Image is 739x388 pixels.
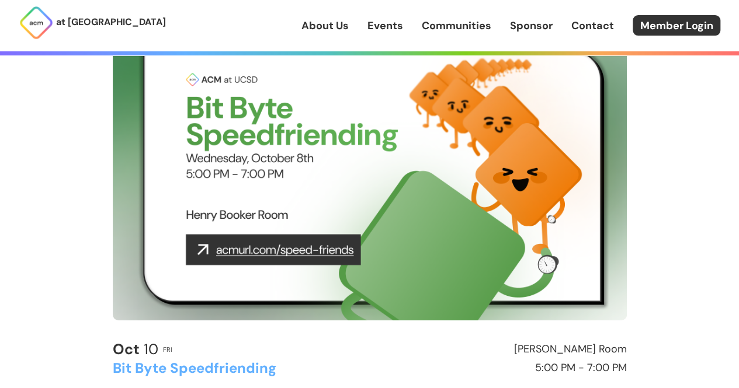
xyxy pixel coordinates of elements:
[19,5,166,40] a: at [GEOGRAPHIC_DATA]
[301,18,349,33] a: About Us
[633,15,720,36] a: Member Login
[113,32,627,320] img: Event Cover Photo
[375,362,627,374] h2: 5:00 PM - 7:00 PM
[113,340,140,359] b: Oct
[56,15,166,30] p: at [GEOGRAPHIC_DATA]
[510,18,553,33] a: Sponsor
[163,346,172,353] h2: Fri
[367,18,403,33] a: Events
[19,5,54,40] img: ACM Logo
[113,341,158,358] h2: 10
[422,18,491,33] a: Communities
[113,361,365,376] h2: Bit Byte Speedfriending
[375,344,627,355] h2: [PERSON_NAME] Room
[571,18,614,33] a: Contact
